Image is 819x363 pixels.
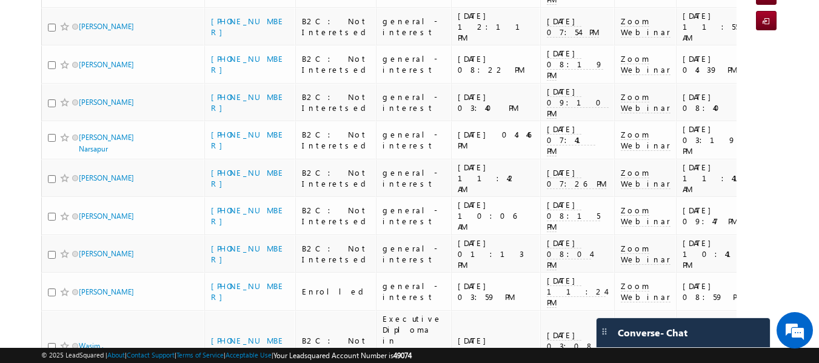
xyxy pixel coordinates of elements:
a: [PERSON_NAME] [79,249,134,258]
a: [PHONE_NUMBER] [211,53,285,75]
div: general-interest [383,129,446,151]
div: [DATE] 11:41 AM [683,162,752,195]
a: [PHONE_NUMBER] [211,335,285,356]
div: [DATE] 03:19 PM [683,124,752,156]
img: d_60004797649_company_0_60004797649 [21,64,51,79]
a: Terms of Service [176,351,224,359]
a: Acceptable Use [226,351,272,359]
span: [DATE] 08:15 PM [547,199,600,232]
a: [PERSON_NAME] [79,211,134,221]
div: B2C : Not Interetsed [302,92,370,113]
span: Zoom Webinar [621,53,670,75]
div: [DATE] 09:47 PM [683,205,752,227]
span: Zoom Webinar [621,167,670,189]
a: [PHONE_NUMBER] [211,16,285,37]
div: B2C : Not Interetsed [302,16,370,38]
div: [DATE] 12:11 PM [458,10,535,43]
div: [DATE] 10:06 AM [458,199,535,232]
div: general-interest [383,16,446,38]
div: B2C : Not Interetsed [302,53,370,75]
a: Wasim . [79,341,104,350]
span: [DATE] 08:04 PM [547,238,591,270]
div: general-interest [383,92,446,113]
div: [DATE] 11:42 AM [458,162,535,195]
div: [DATE] 03:59 PM [458,281,535,302]
div: [DATE] 11:55 AM [683,10,752,43]
div: Chat with us now [63,64,204,79]
div: Minimize live chat window [199,6,228,35]
a: [PHONE_NUMBER] [211,243,285,264]
a: About [107,351,125,359]
div: [DATE] 10:41 PM [683,238,752,270]
a: [PHONE_NUMBER] [211,92,285,113]
span: [DATE] 11:24 PM [547,275,606,308]
div: B2C : Not Interetsed [302,205,370,227]
a: [PHONE_NUMBER] [211,281,285,302]
em: Start Chat [165,280,220,296]
span: Zoom Webinar [621,129,670,151]
a: [PERSON_NAME] [79,173,134,182]
a: [PERSON_NAME] [79,98,134,107]
span: [DATE] 03:08 PM [547,330,594,362]
div: [DATE] 03:40 PM [458,92,535,113]
img: carter-drag [600,327,609,336]
div: Enrolled [302,286,370,297]
a: [PERSON_NAME] [79,60,134,69]
div: [DATE] 08:59 PM [683,281,752,302]
div: [DATE] 01:13 PM [458,238,535,270]
span: 49074 [393,351,412,360]
span: Zoom Webinar [621,205,670,227]
span: [DATE] 07:54 PM [547,16,599,38]
span: [DATE] 09:10 PM [547,86,609,119]
div: [DATE] 08:22 PM [458,53,535,75]
div: general-interest [383,205,446,227]
div: general-interest [383,243,446,265]
span: [DATE] 07:26 PM [547,167,606,189]
a: [PERSON_NAME] Narsapur [79,133,134,153]
div: [DATE] 03:03 PM [458,335,535,357]
div: B2C : Not Interetsed [302,243,370,265]
div: [DATE] 08:40 PM [683,92,752,113]
span: Your Leadsquared Account Number is [273,351,412,360]
div: B2C : Not Interetsed [302,167,370,189]
div: general-interest [383,53,446,75]
div: B2C : Not Interetsed [302,335,370,357]
a: Contact Support [127,351,175,359]
div: general-interest [383,167,446,189]
div: [DATE] 04:46 PM [458,129,535,151]
span: [DATE] 08:19 PM [547,48,603,81]
span: Zoom Webinar [621,92,670,113]
span: [DATE] 07:41 PM [547,124,595,156]
div: [DATE] 04:39 PM [683,53,752,75]
div: B2C : Not Interetsed [302,129,370,151]
a: [PHONE_NUMBER] [211,167,285,188]
a: [PERSON_NAME] [79,22,134,31]
a: [PHONE_NUMBER] [211,205,285,226]
div: general-interest [383,281,446,302]
span: Zoom Webinar [621,16,670,38]
textarea: Type your message and hit 'Enter' [16,112,221,270]
a: [PHONE_NUMBER] [211,129,285,150]
span: Zoom Webinar [621,243,670,265]
a: [PERSON_NAME] [79,287,134,296]
span: © 2025 LeadSquared | | | | | [41,350,412,361]
span: Converse - Chat [618,327,687,338]
span: Zoom Webinar [621,281,670,302]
